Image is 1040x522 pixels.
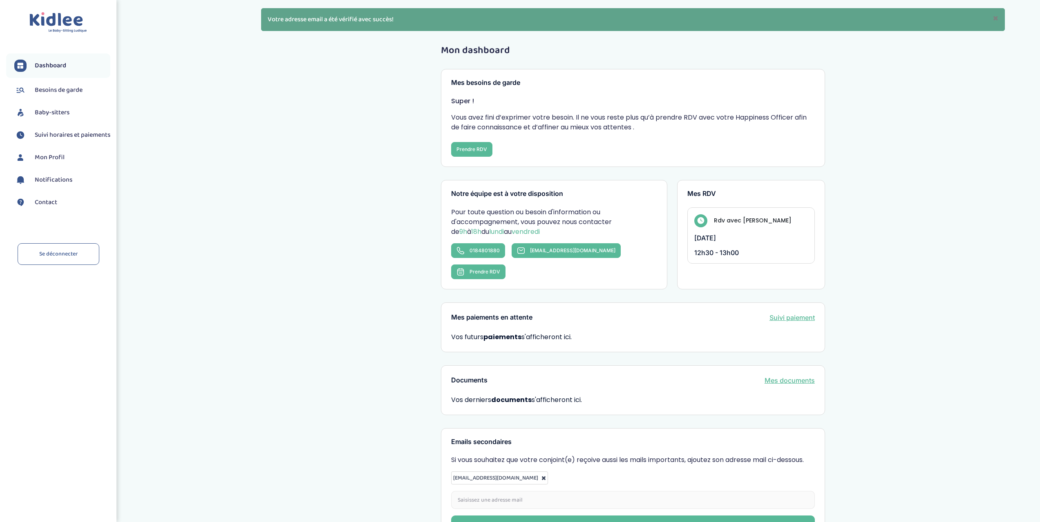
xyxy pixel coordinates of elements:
[470,247,500,253] span: 0184801880
[714,216,792,225] h4: Rdv avec [PERSON_NAME]
[14,60,27,72] img: dashboard.svg
[14,151,27,164] img: profil.svg
[453,473,538,482] span: [EMAIL_ADDRESS][DOMAIN_NAME]
[451,79,815,87] h3: Mes besoins de garde
[451,96,815,106] p: Super !
[35,85,83,95] span: Besoins de garde
[451,190,657,198] h3: Notre équipe est à votre disposition
[35,175,72,185] span: Notifications
[694,249,808,257] p: 12h30 - 13h00
[18,243,99,265] a: Se déconnecter
[451,332,572,342] span: Vos futurs s'afficheront ici.
[14,107,110,119] a: Baby-sitters
[14,84,110,96] a: Besoins de garde
[451,314,532,321] h3: Mes paiements en attente
[35,130,110,140] span: Suivi horaires et paiements
[451,377,488,384] h3: Documents
[687,190,815,198] h3: Mes RDV
[769,313,815,322] a: Suivi paiement
[459,227,467,236] span: 9h
[441,45,825,56] h1: Mon dashboard
[512,243,621,258] a: [EMAIL_ADDRESS][DOMAIN_NAME]
[14,196,27,209] img: contact.svg
[261,8,1005,31] p: Votre adresse email a été vérifié avec succès!
[29,12,87,33] img: logo.svg
[35,153,65,162] span: Mon Profil
[512,227,540,236] span: vendredi
[451,395,815,405] span: Vos derniers s'afficheront ici.
[35,61,66,71] span: Dashboard
[765,375,815,385] a: Mes documents
[14,60,110,72] a: Dashboard
[14,151,110,164] a: Mon Profil
[489,227,504,236] span: lundi
[451,491,815,509] input: Saisissez une adresse mail
[451,243,505,258] a: 0184801880
[451,455,815,465] p: Si vous souhaitez que votre conjoint(e) reçoive aussi les mails importants, ajoutez son adresse m...
[14,129,27,141] img: suivihoraire.svg
[35,198,57,207] span: Contact
[14,174,27,186] img: notification.svg
[14,107,27,119] img: babysitters.svg
[14,174,110,186] a: Notifications
[451,207,657,237] p: Pour toute question ou besoin d'information ou d'accompagnement, vous pouvez nous contacter de à ...
[470,269,500,275] span: Prendre RDV
[471,227,481,236] span: 18h
[451,142,492,157] button: Prendre RDV
[530,247,615,253] span: [EMAIL_ADDRESS][DOMAIN_NAME]
[14,196,110,209] a: Contact
[483,332,521,342] strong: paiements
[451,113,815,132] p: Vous avez fini d’exprimer votre besoin. Il ne vous reste plus qu’à prendre RDV avec votre Happine...
[14,84,27,96] img: besoin.svg
[14,129,110,141] a: Suivi horaires et paiements
[35,108,69,118] span: Baby-sitters
[451,438,815,446] h3: Emails secondaires
[694,234,808,242] p: [DATE]
[491,395,532,404] strong: documents
[451,264,505,279] button: Prendre RDV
